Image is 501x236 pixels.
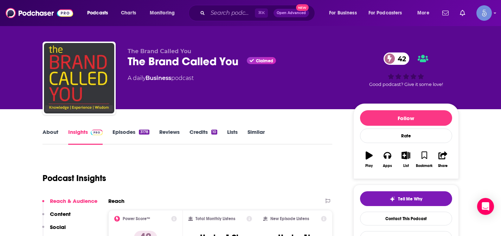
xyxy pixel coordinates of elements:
button: tell me why sparkleTell Me Why [360,191,452,206]
span: ⌘ K [255,8,268,18]
button: open menu [145,7,184,19]
img: tell me why sparkle [390,196,395,202]
button: Share [433,147,452,172]
a: About [43,129,58,145]
h2: Power Score™ [123,216,150,221]
span: For Podcasters [368,8,402,18]
button: Bookmark [415,147,433,172]
span: Podcasts [87,8,108,18]
a: Show notifications dropdown [457,7,468,19]
span: Claimed [256,59,273,63]
a: Business [146,75,171,81]
button: Open AdvancedNew [274,9,309,17]
a: Contact This Podcast [360,212,452,225]
img: Podchaser - Follow, Share and Rate Podcasts [6,6,73,20]
p: Reach & Audience [50,198,97,204]
img: The Brand Called You [44,43,114,113]
span: 42 [391,52,410,65]
div: List [403,164,409,168]
p: Content [50,211,71,217]
button: Apps [378,147,397,172]
span: Charts [121,8,136,18]
a: Similar [248,129,265,145]
div: 3178 [139,130,149,135]
div: Play [365,164,373,168]
div: 10 [211,130,217,135]
button: Show profile menu [476,5,492,21]
a: Show notifications dropdown [439,7,451,19]
div: Search podcasts, credits, & more... [195,5,322,21]
input: Search podcasts, credits, & more... [208,7,255,19]
div: Bookmark [416,164,432,168]
button: List [397,147,415,172]
span: Monitoring [150,8,175,18]
h2: Total Monthly Listens [195,216,235,221]
h1: Podcast Insights [43,173,106,184]
button: Play [360,147,378,172]
span: For Business [329,8,357,18]
div: A daily podcast [128,74,194,82]
div: Share [438,164,448,168]
a: Credits10 [190,129,217,145]
a: Reviews [159,129,180,145]
a: InsightsPodchaser Pro [68,129,103,145]
span: Open Advanced [277,11,306,15]
span: Tell Me Why [398,196,422,202]
button: open menu [364,7,412,19]
div: Rate [360,129,452,143]
span: More [417,8,429,18]
span: The Brand Called You [128,48,191,55]
button: Reach & Audience [42,198,97,211]
button: open menu [82,7,117,19]
div: Open Intercom Messenger [477,198,494,215]
img: Podchaser Pro [91,130,103,135]
img: User Profile [476,5,492,21]
h2: New Episode Listens [270,216,309,221]
div: Apps [383,164,392,168]
a: 42 [384,52,410,65]
button: Content [42,211,71,224]
p: Social [50,224,66,230]
a: Lists [227,129,238,145]
span: Good podcast? Give it some love! [369,82,443,87]
a: Charts [116,7,140,19]
span: Logged in as Spiral5-G1 [476,5,492,21]
h2: Reach [108,198,124,204]
span: New [296,4,309,11]
button: open menu [324,7,366,19]
button: Follow [360,110,452,126]
button: open menu [412,7,438,19]
div: 42Good podcast? Give it some love! [353,48,459,92]
a: Episodes3178 [113,129,149,145]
